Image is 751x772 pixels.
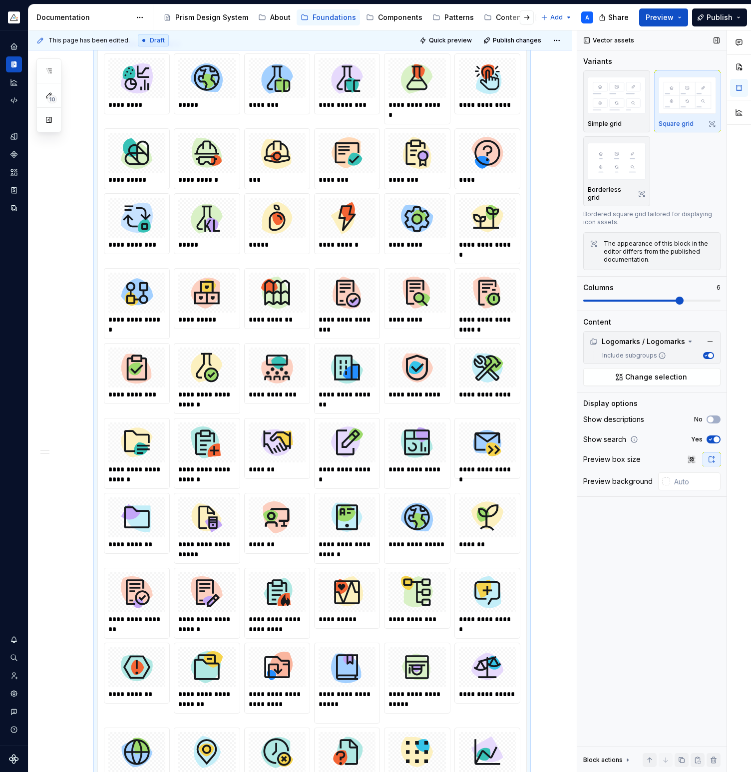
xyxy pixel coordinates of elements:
[496,12,524,22] div: Content
[586,334,718,350] div: Logomarks / Logomarks
[588,186,634,202] p: Borderless grid
[583,398,638,408] div: Display options
[444,12,474,22] div: Patterns
[583,56,612,66] div: Variants
[416,33,476,47] button: Quick preview
[159,7,536,27] div: Page tree
[313,12,356,22] div: Foundations
[48,36,130,44] span: This page has been edited.
[270,12,291,22] div: About
[583,70,650,132] button: placeholderSimple grid
[717,284,721,292] p: 6
[691,435,703,443] label: Yes
[6,704,22,720] button: Contact support
[378,12,422,22] div: Components
[588,120,622,128] p: Simple grid
[362,9,426,25] a: Components
[6,182,22,198] a: Storybook stories
[428,9,478,25] a: Patterns
[625,372,687,382] span: Change selection
[493,36,541,44] span: Publish changes
[480,33,546,47] button: Publish changes
[583,454,641,464] div: Preview box size
[6,74,22,90] a: Analytics
[583,136,650,206] button: placeholderBorderless grid
[159,9,252,25] a: Prism Design System
[47,95,57,103] span: 10
[583,414,644,424] div: Show descriptions
[583,756,623,764] div: Block actions
[36,12,131,22] div: Documentation
[6,38,22,54] a: Home
[694,415,703,423] label: No
[692,8,747,26] button: Publish
[6,146,22,162] a: Components
[583,476,653,486] div: Preview background
[583,753,632,767] div: Block actions
[429,36,472,44] span: Quick preview
[670,472,721,490] input: Auto
[150,36,165,44] span: Draft
[585,13,589,21] div: A
[6,200,22,216] a: Data sources
[707,12,733,22] span: Publish
[583,210,721,226] div: Bordered square grid tailored for displaying icon assets.
[8,11,20,23] img: 933d721a-f27f-49e1-b294-5bdbb476d662.png
[588,77,646,113] img: placeholder
[6,164,22,180] a: Assets
[659,77,717,113] img: placeholder
[480,9,528,25] a: Content
[6,128,22,144] a: Design tokens
[6,686,22,702] a: Settings
[594,8,635,26] button: Share
[538,10,575,24] button: Add
[9,754,19,764] svg: Supernova Logo
[175,12,248,22] div: Prism Design System
[254,9,295,25] a: About
[6,92,22,108] a: Code automation
[588,143,646,179] img: placeholder
[583,317,611,327] div: Content
[583,434,626,444] div: Show search
[6,632,22,648] button: Notifications
[604,240,714,264] div: The appearance of this block in the editor differs from the published documentation.
[654,70,721,132] button: placeholderSquare grid
[6,650,22,666] button: Search ⌘K
[646,12,674,22] span: Preview
[550,13,563,21] span: Add
[639,8,688,26] button: Preview
[583,283,614,293] div: Columns
[6,56,22,72] a: Documentation
[598,352,666,360] label: Include subgroups
[608,12,629,22] span: Share
[583,368,721,386] button: Change selection
[659,120,694,128] p: Square grid
[590,337,685,347] div: Logomarks / Logomarks
[6,668,22,684] a: Invite team
[297,9,360,25] a: Foundations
